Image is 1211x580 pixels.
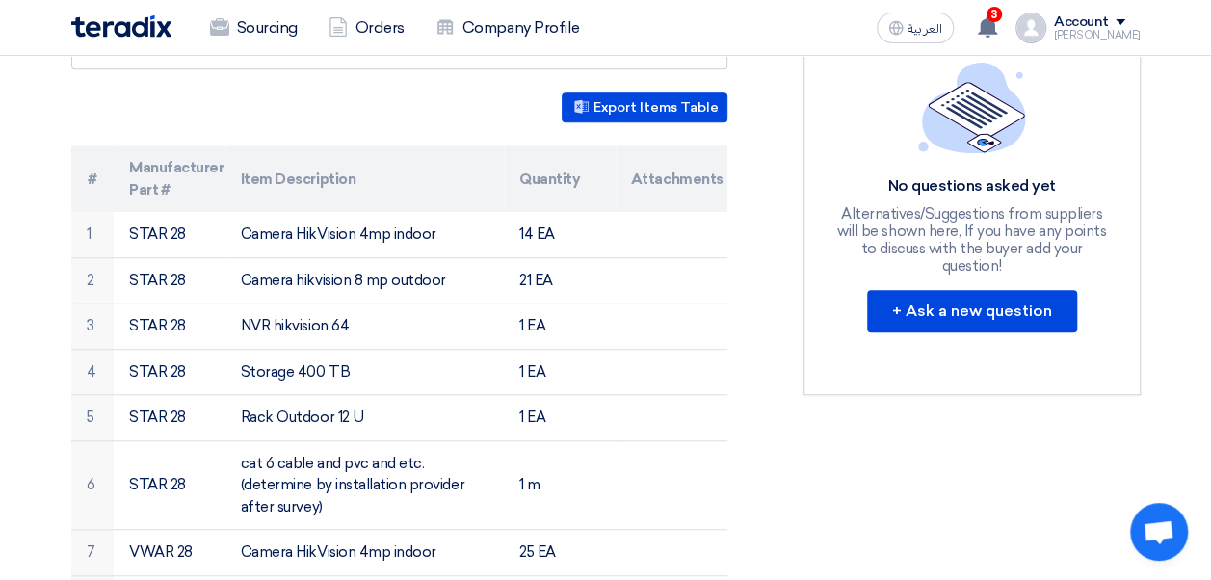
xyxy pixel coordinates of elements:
div: Open chat [1130,503,1188,561]
button: Export Items Table [562,92,727,122]
td: STAR 28 [114,212,225,257]
th: Attachments [616,145,727,212]
td: 1 [71,212,115,257]
button: + Ask a new question [867,290,1077,332]
td: 1 m [504,440,616,530]
td: STAR 28 [114,440,225,530]
div: Account [1054,14,1109,31]
td: NVR hikvision 64 [225,303,504,350]
td: 2 [71,257,115,303]
td: STAR 28 [114,349,225,395]
a: Orders [313,7,420,49]
td: 1 EA [504,349,616,395]
td: cat 6 cable and pvc and etc. (determine by installation provider after survey) [225,440,504,530]
td: Camera HikVision 4mp indoor [225,212,504,257]
th: Manufacturer Part # [114,145,225,212]
td: STAR 28 [114,395,225,441]
td: 5 [71,395,115,441]
td: Camera HikVision 4mp indoor [225,530,504,576]
td: 7 [71,530,115,576]
td: Camera hikvision 8 mp outdoor [225,257,504,303]
div: [PERSON_NAME] [1054,30,1141,40]
img: profile_test.png [1015,13,1046,43]
td: STAR 28 [114,257,225,303]
th: Quantity [504,145,616,212]
a: Company Profile [420,7,595,49]
td: 25 EA [504,530,616,576]
img: empty_state_list.svg [918,62,1026,152]
a: Sourcing [195,7,313,49]
td: 3 [71,303,115,350]
div: No questions asked yet [831,176,1113,197]
td: 4 [71,349,115,395]
span: 3 [987,7,1002,22]
td: Rack Outdoor 12 U [225,395,504,441]
th: # [71,145,115,212]
div: Alternatives/Suggestions from suppliers will be shown here, If you have any points to discuss wit... [831,205,1113,275]
td: 14 EA [504,212,616,257]
td: 1 EA [504,303,616,350]
button: العربية [877,13,954,43]
td: Storage 400 TB [225,349,504,395]
td: 1 EA [504,395,616,441]
td: 6 [71,440,115,530]
td: 21 EA [504,257,616,303]
td: VWAR 28 [114,530,225,576]
img: Teradix logo [71,15,171,38]
td: STAR 28 [114,303,225,350]
span: العربية [908,22,942,36]
th: Item Description [225,145,504,212]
